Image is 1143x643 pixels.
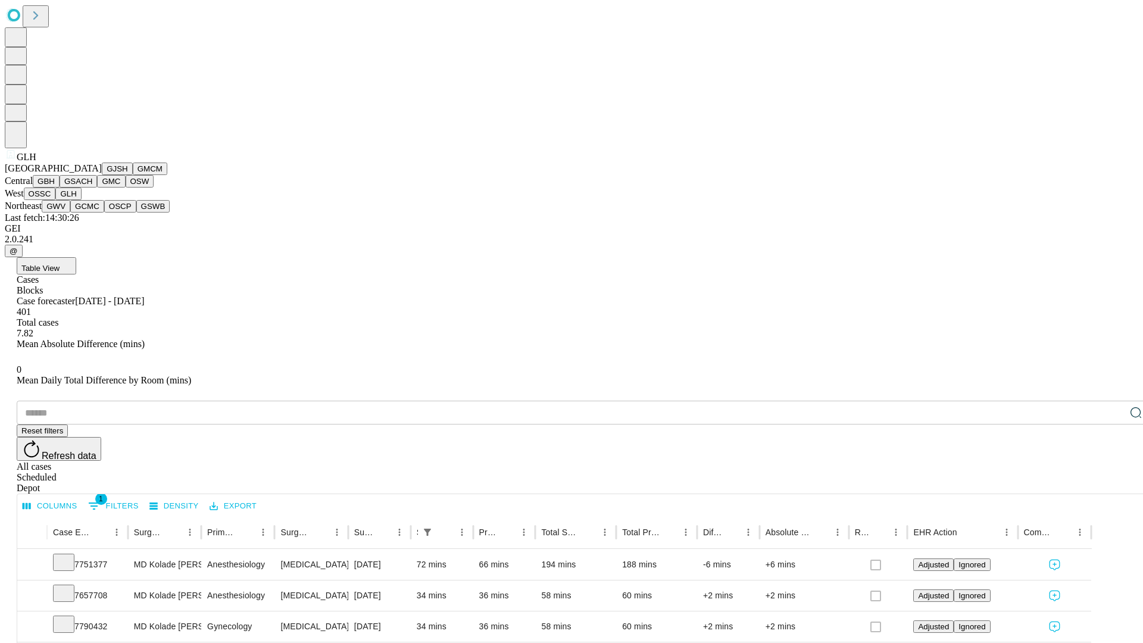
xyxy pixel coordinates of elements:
div: -6 mins [703,550,754,580]
div: Total Scheduled Duration [541,527,579,537]
div: 36 mins [479,611,530,642]
span: [DATE] - [DATE] [75,296,144,306]
button: Ignored [954,620,990,633]
button: Menu [454,524,470,541]
div: Absolute Difference [766,527,811,537]
div: Primary Service [207,527,237,537]
button: Sort [871,524,888,541]
button: Menu [998,524,1015,541]
button: Menu [182,524,198,541]
button: Expand [23,555,41,576]
div: Surgery Date [354,527,373,537]
div: [DATE] [354,550,405,580]
button: Expand [23,617,41,638]
div: 34 mins [417,611,467,642]
div: 66 mins [479,550,530,580]
div: Comments [1024,527,1054,537]
div: Anesthesiology [207,550,268,580]
button: Sort [92,524,108,541]
button: OSSC [24,188,56,200]
span: [GEOGRAPHIC_DATA] [5,163,102,173]
button: Menu [108,524,125,541]
span: Table View [21,264,60,273]
div: Surgery Name [280,527,310,537]
div: 58 mins [541,580,610,611]
button: Menu [255,524,271,541]
div: 34 mins [417,580,467,611]
div: [DATE] [354,611,405,642]
div: MD Kolade [PERSON_NAME] Md [134,550,195,580]
span: Northeast [5,201,42,211]
div: 7751377 [53,550,122,580]
button: Density [146,497,202,516]
button: Menu [677,524,694,541]
span: Mean Absolute Difference (mins) [17,339,145,349]
div: MD Kolade [PERSON_NAME] Md [134,611,195,642]
button: Adjusted [913,589,954,602]
div: 72 mins [417,550,467,580]
div: Total Predicted Duration [622,527,660,537]
span: 7.82 [17,328,33,338]
div: Difference [703,527,722,537]
span: Ignored [958,591,985,600]
div: Gynecology [207,611,268,642]
span: Reset filters [21,426,63,435]
span: Ignored [958,560,985,569]
div: [MEDICAL_DATA] WITH [MEDICAL_DATA] AND/OR [MEDICAL_DATA] WITH OR WITHOUT D&C [280,611,342,642]
div: 60 mins [622,611,691,642]
div: 194 mins [541,550,610,580]
div: 188 mins [622,550,691,580]
button: Menu [888,524,904,541]
button: Show filters [85,497,142,516]
span: Central [5,176,33,186]
span: Ignored [958,622,985,631]
div: EHR Action [913,527,957,537]
span: Adjusted [918,591,949,600]
button: Sort [312,524,329,541]
button: Sort [1055,524,1072,541]
button: GWV [42,200,70,213]
div: 36 mins [479,580,530,611]
div: +2 mins [703,580,754,611]
button: Ignored [954,558,990,571]
span: Refresh data [42,451,96,461]
button: Show filters [419,524,436,541]
button: Sort [238,524,255,541]
button: GSACH [60,175,97,188]
button: Menu [597,524,613,541]
button: Sort [661,524,677,541]
button: Menu [516,524,532,541]
button: Ignored [954,589,990,602]
button: Sort [958,524,975,541]
div: 2.0.241 [5,234,1138,245]
span: Case forecaster [17,296,75,306]
button: Expand [23,586,41,607]
button: @ [5,245,23,257]
div: [DATE] [354,580,405,611]
div: 60 mins [622,580,691,611]
button: GCMC [70,200,104,213]
button: Reset filters [17,424,68,437]
button: Adjusted [913,620,954,633]
button: Sort [374,524,391,541]
button: GJSH [102,163,133,175]
button: Menu [740,524,757,541]
div: [MEDICAL_DATA] WITH [MEDICAL_DATA] AND/OR [MEDICAL_DATA] WITH OR WITHOUT D\T\C [280,580,342,611]
button: Sort [580,524,597,541]
button: GBH [33,175,60,188]
div: 7790432 [53,611,122,642]
button: Menu [391,524,408,541]
button: Table View [17,257,76,274]
button: Refresh data [17,437,101,461]
span: @ [10,246,18,255]
button: Sort [723,524,740,541]
div: Surgeon Name [134,527,164,537]
button: Sort [437,524,454,541]
button: Menu [1072,524,1088,541]
div: Predicted In Room Duration [479,527,498,537]
button: Sort [813,524,829,541]
span: West [5,188,24,198]
button: GSWB [136,200,170,213]
button: GLH [55,188,81,200]
div: +2 mins [766,611,843,642]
